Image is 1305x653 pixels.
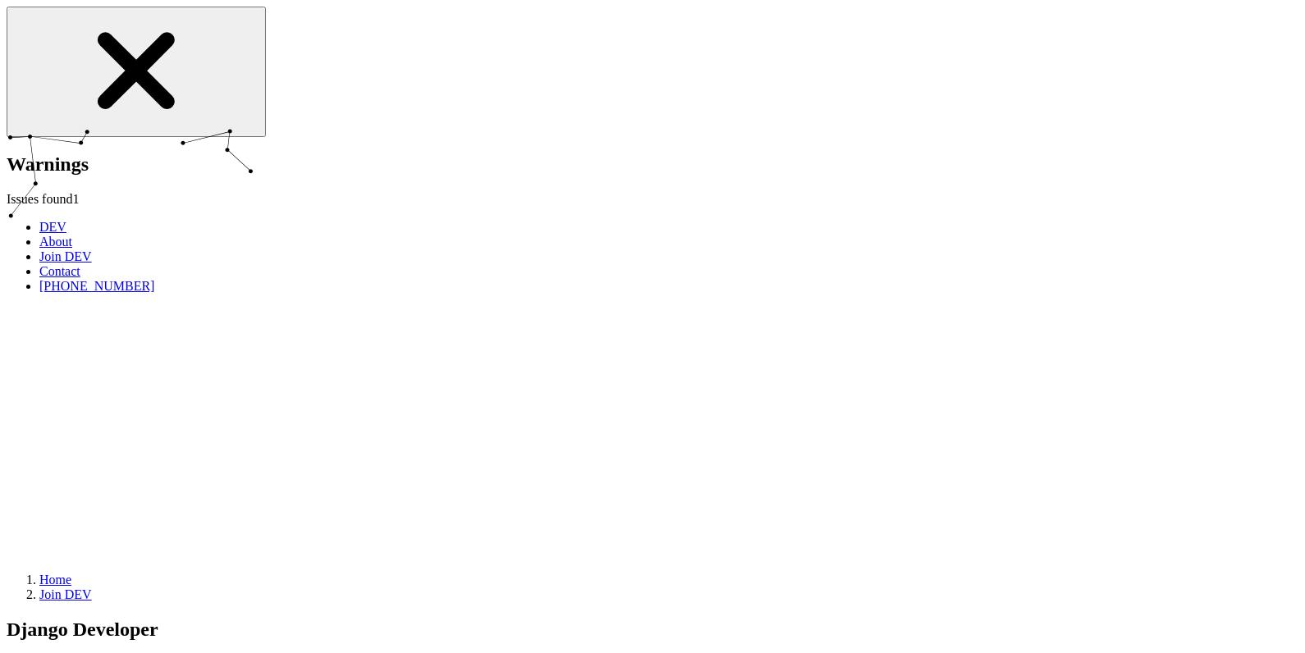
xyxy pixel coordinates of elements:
a: [PHONE_NUMBER] [39,279,154,293]
a: Home [39,573,71,587]
a: Join DEV [39,587,92,601]
a: Contact [39,264,80,278]
h1: Django Developer [7,619,1298,641]
a: About [39,235,72,249]
a: Join DEV [39,249,92,263]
